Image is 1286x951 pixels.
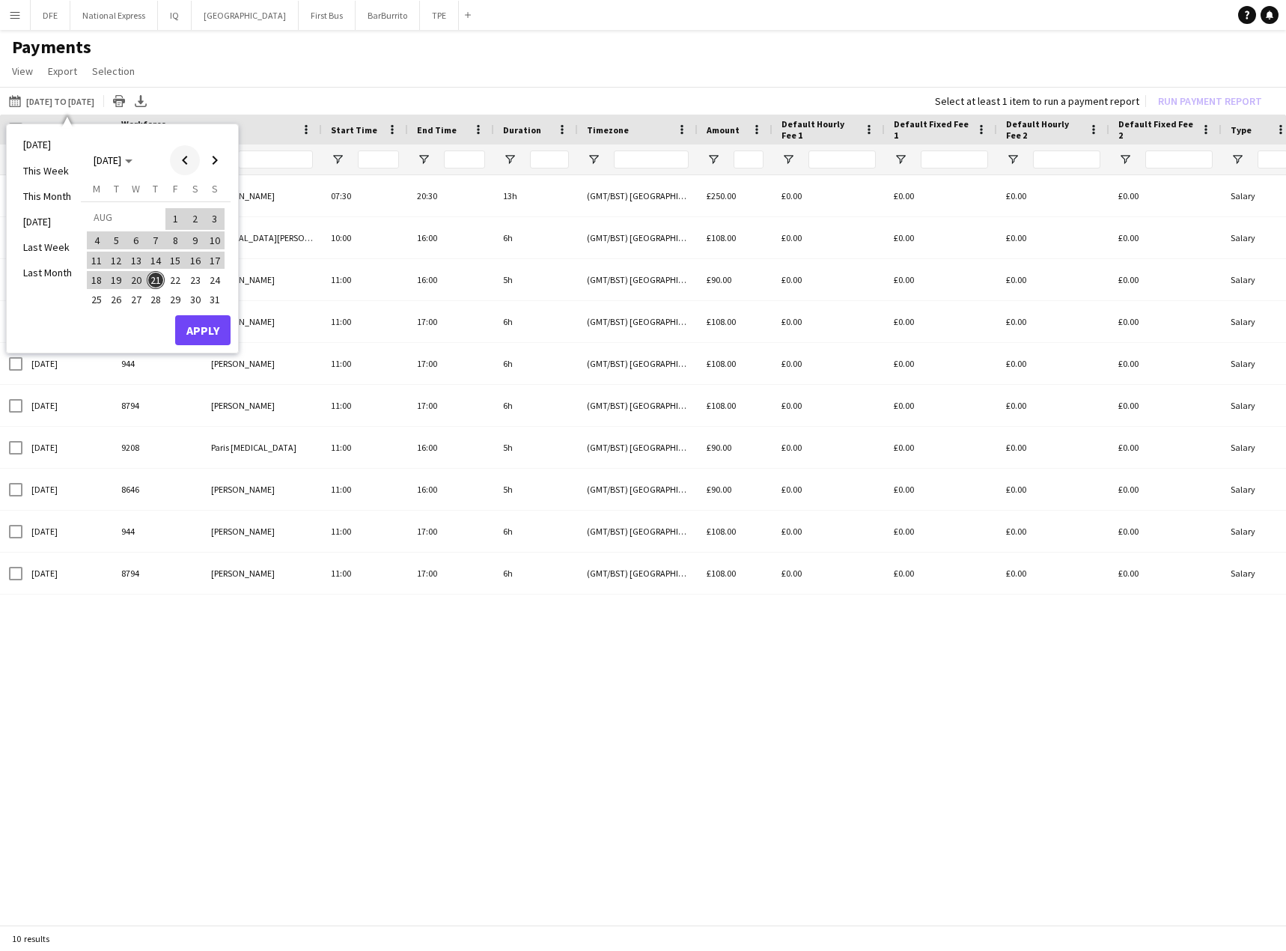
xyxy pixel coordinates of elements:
[166,252,184,270] span: 15
[132,182,140,195] span: W
[211,316,275,327] span: [PERSON_NAME]
[186,271,204,289] span: 23
[14,183,81,209] li: This Month
[322,427,408,468] div: 11:00
[894,153,907,166] button: Open Filter Menu
[408,553,494,594] div: 17:00
[772,427,885,468] div: £0.00
[1109,343,1222,384] div: £0.00
[185,250,204,270] button: 16-08-2025
[772,259,885,300] div: £0.00
[1006,118,1082,141] span: Default Hourly Fee 2
[146,231,165,250] button: 07-08-2025
[211,484,275,495] span: [PERSON_NAME]
[170,145,200,175] button: Previous month
[1109,301,1222,342] div: £0.00
[707,568,736,579] span: £108.00
[578,343,698,384] div: (GMT/BST) [GEOGRAPHIC_DATA]
[185,290,204,309] button: 30-08-2025
[494,175,578,216] div: 13h
[707,153,720,166] button: Open Filter Menu
[772,511,885,552] div: £0.00
[87,207,165,231] td: AUG
[772,385,885,426] div: £0.00
[108,291,126,309] span: 26
[106,290,126,309] button: 26-08-2025
[186,231,204,249] span: 9
[935,94,1139,108] div: Select at least 1 item to run a payment report
[211,568,275,579] span: [PERSON_NAME]
[12,64,33,78] span: View
[165,250,185,270] button: 15-08-2025
[1109,553,1222,594] div: £0.00
[408,385,494,426] div: 17:00
[147,291,165,309] span: 28
[494,553,578,594] div: 6h
[997,469,1109,510] div: £0.00
[206,231,224,249] span: 10
[408,469,494,510] div: 16:00
[494,259,578,300] div: 5h
[781,118,858,141] span: Default Hourly Fee 1
[185,231,204,250] button: 09-08-2025
[322,259,408,300] div: 11:00
[707,358,736,369] span: £108.00
[772,217,885,258] div: £0.00
[31,1,70,30] button: DFE
[158,1,192,30] button: IQ
[772,553,885,594] div: £0.00
[48,64,77,78] span: Export
[127,270,146,290] button: 20-08-2025
[87,290,106,309] button: 25-08-2025
[238,151,313,168] input: Name Filter Input
[192,1,299,30] button: [GEOGRAPHIC_DATA]
[997,217,1109,258] div: £0.00
[153,182,158,195] span: T
[205,207,225,231] button: 03-08-2025
[22,343,112,384] div: [DATE]
[127,250,146,270] button: 13-08-2025
[212,182,218,195] span: S
[94,154,121,167] span: [DATE]
[211,442,296,453] span: Paris [MEDICAL_DATA]
[185,207,204,231] button: 02-08-2025
[192,182,198,195] span: S
[146,290,165,309] button: 28-08-2025
[22,427,112,468] div: [DATE]
[331,124,377,136] span: Start Time
[587,153,600,166] button: Open Filter Menu
[147,252,165,270] span: 14
[206,252,224,270] span: 17
[578,553,698,594] div: (GMT/BST) [GEOGRAPHIC_DATA]
[885,553,997,594] div: £0.00
[578,511,698,552] div: (GMT/BST) [GEOGRAPHIC_DATA]
[166,291,184,309] span: 29
[146,270,165,290] button: 21-08-2025
[578,259,698,300] div: (GMT/BST) [GEOGRAPHIC_DATA]
[6,61,39,81] a: View
[408,217,494,258] div: 16:00
[408,301,494,342] div: 17:00
[997,553,1109,594] div: £0.00
[112,385,202,426] div: 8794
[6,92,97,110] button: [DATE] to [DATE]
[1145,151,1213,168] input: Default Fixed Fee 2 Filter Input
[494,301,578,342] div: 6h
[185,270,204,290] button: 23-08-2025
[358,151,399,168] input: Start Time Filter Input
[1118,153,1132,166] button: Open Filter Menu
[186,291,204,309] span: 30
[205,270,225,290] button: 24-08-2025
[93,182,100,195] span: M
[503,124,541,136] span: Duration
[88,271,106,289] span: 18
[707,484,731,495] span: £90.00
[22,511,112,552] div: [DATE]
[88,147,138,174] button: Choose month and year
[106,231,126,250] button: 05-08-2025
[165,207,185,231] button: 01-08-2025
[14,209,81,234] li: [DATE]
[70,1,158,30] button: National Express
[707,526,736,537] span: £108.00
[108,252,126,270] span: 12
